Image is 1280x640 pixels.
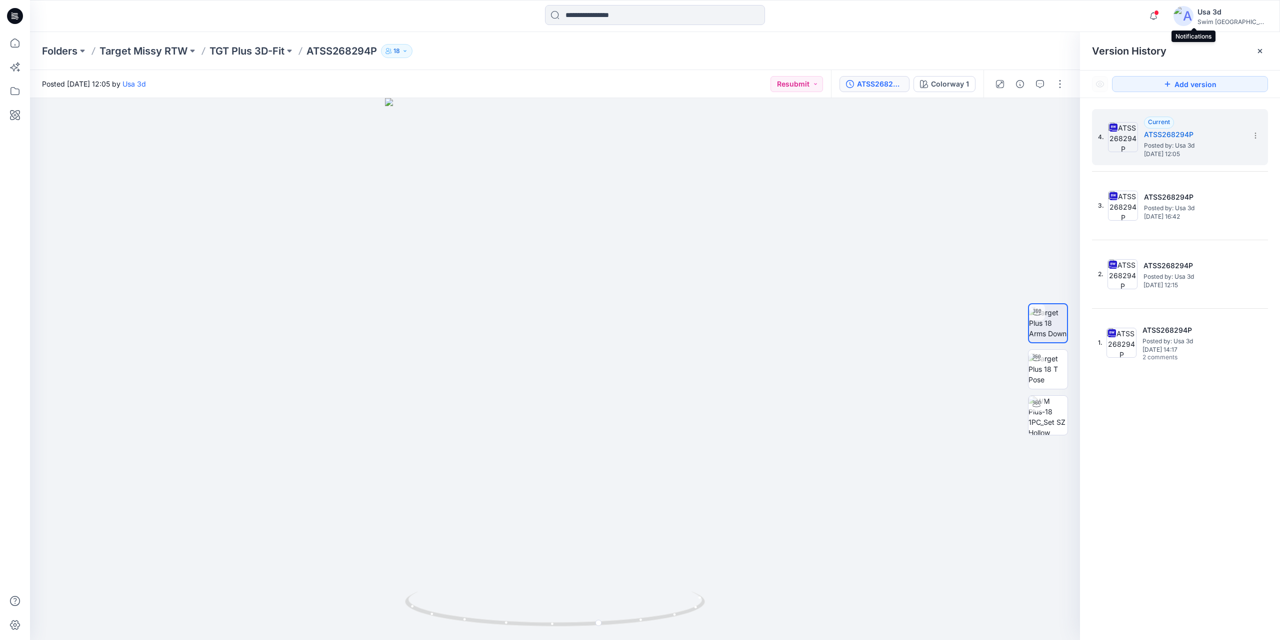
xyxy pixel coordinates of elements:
img: WM Plus-18 1PC_Set SZ Hollow [1028,396,1067,435]
h5: ATSS268294P [1144,129,1244,141]
button: Close [1256,47,1264,55]
div: Colorway 1 [931,79,969,90]
span: [DATE] 14:17 [1142,346,1242,353]
span: [DATE] 12:05 [1144,151,1244,158]
span: 1. [1098,338,1102,347]
a: Usa 3d [122,80,146,88]
p: 18 [393,46,400,57]
img: Target Plus 18 T Pose [1028,353,1067,385]
h5: ATSS268294P [1144,191,1244,203]
h5: ATSS268294P [1142,324,1242,336]
a: Target Missy RTW [99,44,187,58]
span: 2. [1098,270,1103,279]
button: Details [1012,76,1028,92]
a: Folders [42,44,77,58]
img: avatar [1173,6,1193,26]
button: Add version [1112,76,1268,92]
h5: ATSS268294P [1143,260,1243,272]
button: Colorway 1 [913,76,975,92]
span: [DATE] 16:42 [1144,213,1244,220]
a: TGT Plus 3D-Fit [209,44,284,58]
span: [DATE] 12:15 [1143,282,1243,289]
span: Posted by: Usa 3d [1143,272,1243,282]
img: ATSS268294P [1108,122,1138,152]
img: Target Plus 18 Arms Down [1029,307,1067,339]
button: ATSS268294P [839,76,909,92]
div: ATSS268294P [857,79,903,90]
img: ATSS268294P [1107,259,1137,289]
span: Posted by: Usa 3d [1142,336,1242,346]
span: 2 comments [1142,354,1212,362]
button: 18 [381,44,412,58]
span: 3. [1098,201,1104,210]
span: Current [1148,118,1170,126]
span: Posted by: Usa 3d [1144,141,1244,151]
span: Version History [1092,45,1166,57]
p: ATSS268294P [306,44,377,58]
span: 4. [1098,133,1104,142]
div: Swim [GEOGRAPHIC_DATA] [1197,18,1267,26]
span: Posted [DATE] 12:05 by [42,79,146,89]
span: Posted by: Usa 3d [1144,203,1244,213]
button: Show Hidden Versions [1092,76,1108,92]
div: Usa 3d [1197,6,1267,18]
img: ATSS268294P [1106,328,1136,358]
img: ATSS268294P [1108,191,1138,221]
